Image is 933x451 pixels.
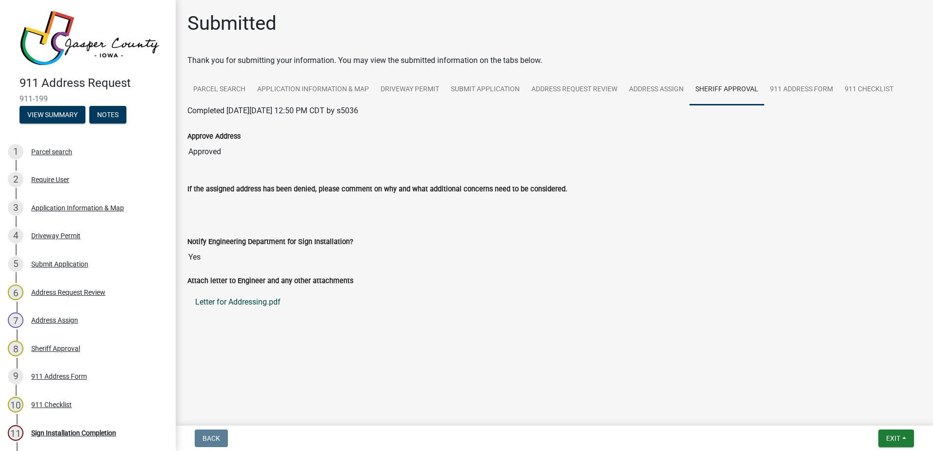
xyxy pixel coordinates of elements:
div: 5 [8,256,23,272]
div: 911 Address Form [31,373,87,380]
label: Attach letter to Engineer and any other attachments [187,278,353,285]
button: Back [195,430,228,447]
a: Submit Application [445,74,526,105]
div: Parcel search [31,148,72,155]
div: Driveway Permit [31,232,81,239]
div: 11 [8,425,23,441]
div: 9 [8,369,23,384]
a: Application Information & Map [251,74,375,105]
div: 3 [8,200,23,216]
wm-modal-confirm: Summary [20,111,85,119]
div: Address Assign [31,317,78,324]
div: Require User [31,176,69,183]
a: Letter for Addressing.pdf [187,290,921,314]
a: Address Request Review [526,74,623,105]
div: 2 [8,172,23,187]
div: 6 [8,285,23,300]
div: 911 Checklist [31,401,72,408]
div: Sheriff Approval [31,345,80,352]
div: Application Information & Map [31,205,124,211]
div: 4 [8,228,23,244]
div: Address Request Review [31,289,105,296]
label: Approve Address [187,133,241,140]
h1: Submitted [187,12,277,35]
div: 10 [8,397,23,412]
span: Completed [DATE][DATE] 12:50 PM CDT by s5036 [187,106,358,115]
a: 911 Checklist [839,74,899,105]
span: Back [203,434,220,442]
button: View Summary [20,106,85,123]
div: Submit Application [31,261,88,267]
div: Thank you for submitting your information. You may view the submitted information on the tabs below. [187,55,921,66]
h4: 911 Address Request [20,76,168,90]
a: Sheriff Approval [690,74,764,105]
wm-modal-confirm: Notes [89,111,126,119]
button: Exit [878,430,914,447]
label: If the assigned address has been denied, please comment on why and what additional concerns need ... [187,186,568,193]
a: Driveway Permit [375,74,445,105]
span: Exit [886,434,900,442]
img: Jasper County, Iowa [20,10,160,66]
div: Sign Installation Completion [31,430,116,436]
span: 911-199 [20,94,156,103]
a: Parcel search [187,74,251,105]
a: Address Assign [623,74,690,105]
div: 7 [8,312,23,328]
button: Notes [89,106,126,123]
div: 1 [8,144,23,160]
a: 911 Address Form [764,74,839,105]
label: Notify Engineering Department for Sign Installation? [187,239,353,246]
div: 8 [8,341,23,356]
